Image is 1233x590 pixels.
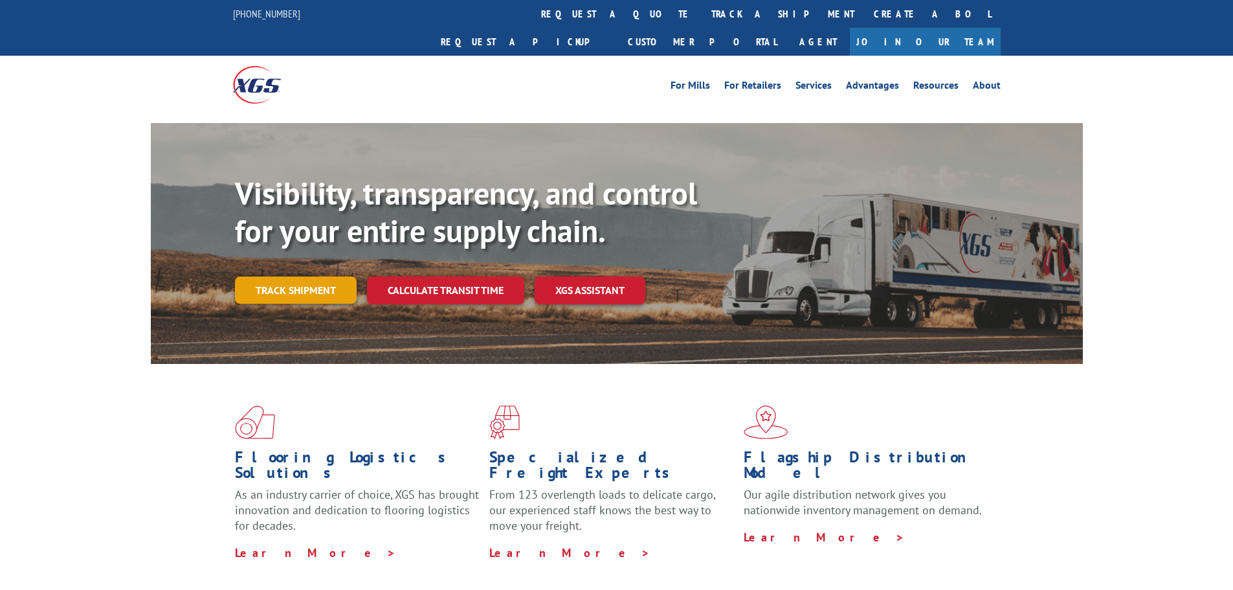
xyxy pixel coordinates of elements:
[744,449,988,487] h1: Flagship Distribution Model
[489,449,734,487] h1: Specialized Freight Experts
[489,545,650,560] a: Learn More >
[235,405,275,439] img: xgs-icon-total-supply-chain-intelligence-red
[431,28,618,56] a: Request a pickup
[367,277,524,304] a: Calculate transit time
[724,80,781,95] a: For Retailers
[795,80,832,95] a: Services
[235,173,697,251] b: Visibility, transparency, and control for your entire supply chain.
[850,28,1001,56] a: Join Our Team
[744,530,905,545] a: Learn More >
[744,487,982,517] span: Our agile distribution network gives you nationwide inventory management on demand.
[235,545,396,560] a: Learn More >
[786,28,850,56] a: Agent
[235,449,480,487] h1: Flooring Logistics Solutions
[235,277,357,304] a: Track shipment
[618,28,786,56] a: Customer Portal
[744,405,788,439] img: xgs-icon-flagship-distribution-model-red
[235,487,479,533] span: As an industry carrier of choice, XGS has brought innovation and dedication to flooring logistics...
[671,80,710,95] a: For Mills
[535,277,645,304] a: XGS ASSISTANT
[489,405,520,439] img: xgs-icon-focused-on-flooring-red
[973,80,1001,95] a: About
[913,80,959,95] a: Resources
[489,487,734,545] p: From 123 overlength loads to delicate cargo, our experienced staff knows the best way to move you...
[233,7,300,20] a: [PHONE_NUMBER]
[846,80,899,95] a: Advantages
